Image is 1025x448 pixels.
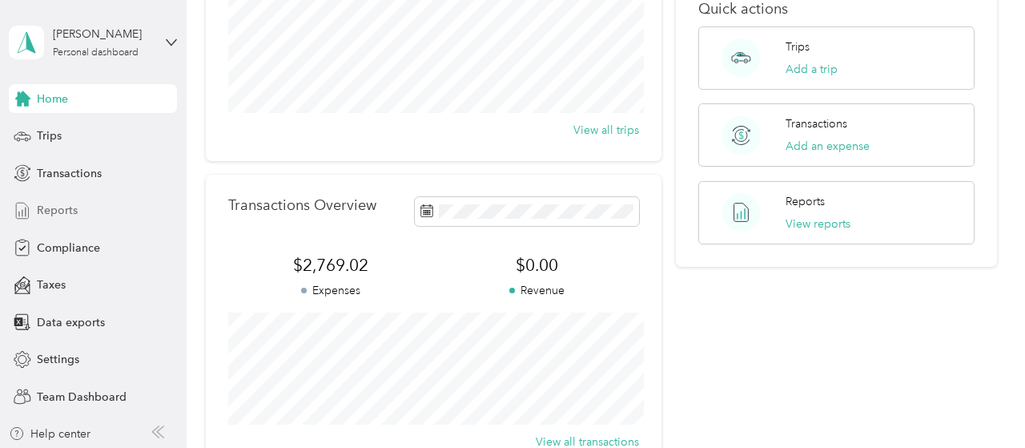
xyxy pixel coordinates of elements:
span: Team Dashboard [37,389,127,406]
p: Transactions [786,115,847,132]
p: Transactions Overview [228,197,376,214]
p: Quick actions [698,1,975,18]
span: $0.00 [434,254,640,276]
button: Add an expense [786,138,870,155]
button: Help center [9,426,90,442]
iframe: Everlance-gr Chat Button Frame [935,358,1025,448]
div: [PERSON_NAME] [53,26,153,42]
span: Settings [37,351,79,368]
span: Home [37,91,68,107]
span: Transactions [37,165,102,182]
p: Trips [786,38,810,55]
span: Trips [37,127,62,144]
div: Personal dashboard [53,48,139,58]
span: $2,769.02 [228,254,434,276]
p: Revenue [434,282,640,299]
p: Reports [786,193,825,210]
button: View all trips [573,122,639,139]
span: Compliance [37,240,100,256]
p: Expenses [228,282,434,299]
span: Reports [37,202,78,219]
span: Data exports [37,314,105,331]
button: View reports [786,216,850,232]
span: Taxes [37,276,66,293]
button: Add a trip [786,61,838,78]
